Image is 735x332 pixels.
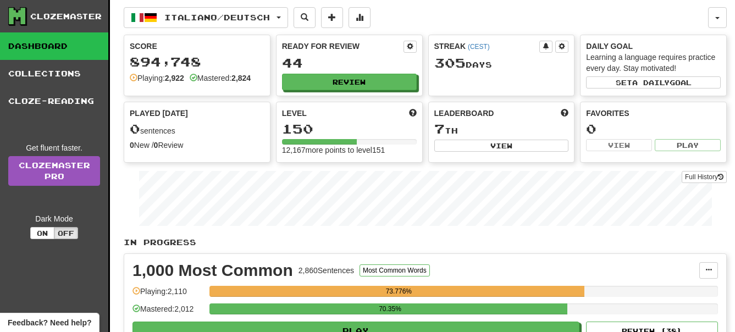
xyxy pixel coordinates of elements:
div: Mastered: [190,73,251,84]
div: Day s [434,56,569,70]
span: 305 [434,55,466,70]
a: ClozemasterPro [8,156,100,186]
button: Seta dailygoal [586,76,721,88]
button: Add sentence to collection [321,7,343,28]
button: Full History [682,171,727,183]
button: View [434,140,569,152]
div: New / Review [130,140,264,151]
div: sentences [130,122,264,136]
div: 2,860 Sentences [299,265,354,276]
div: Score [130,41,264,52]
button: Most Common Words [360,264,430,276]
div: 894,748 [130,55,264,69]
div: th [434,122,569,136]
button: Play [655,139,721,151]
button: More stats [349,7,371,28]
strong: 2,824 [231,74,251,82]
div: 0 [586,122,721,136]
strong: 0 [130,141,134,150]
button: Off [54,227,78,239]
div: 44 [282,56,417,70]
span: Level [282,108,307,119]
div: Playing: [130,73,184,84]
p: In Progress [124,237,727,248]
div: Playing: 2,110 [132,286,204,304]
div: Clozemaster [30,11,102,22]
button: On [30,227,54,239]
span: Open feedback widget [8,317,91,328]
span: 7 [434,121,445,136]
div: Dark Mode [8,213,100,224]
div: 1,000 Most Common [132,262,293,279]
span: Leaderboard [434,108,494,119]
strong: 2,922 [165,74,184,82]
span: 0 [130,121,140,136]
div: 70.35% [213,303,567,314]
span: Played [DATE] [130,108,188,119]
span: Score more points to level up [409,108,417,119]
div: 12,167 more points to level 151 [282,145,417,156]
div: Get fluent faster. [8,142,100,153]
span: This week in points, UTC [561,108,568,119]
button: Search sentences [294,7,316,28]
div: Learning a language requires practice every day. Stay motivated! [586,52,721,74]
span: Italiano / Deutsch [164,13,270,22]
a: (CEST) [468,43,490,51]
div: Mastered: 2,012 [132,303,204,322]
div: Daily Goal [586,41,721,52]
div: 73.776% [213,286,584,297]
button: Italiano/Deutsch [124,7,288,28]
span: a daily [632,79,670,86]
button: View [586,139,652,151]
strong: 0 [154,141,158,150]
button: Review [282,74,417,90]
div: Streak [434,41,540,52]
div: 150 [282,122,417,136]
div: Ready for Review [282,41,404,52]
div: Favorites [586,108,721,119]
